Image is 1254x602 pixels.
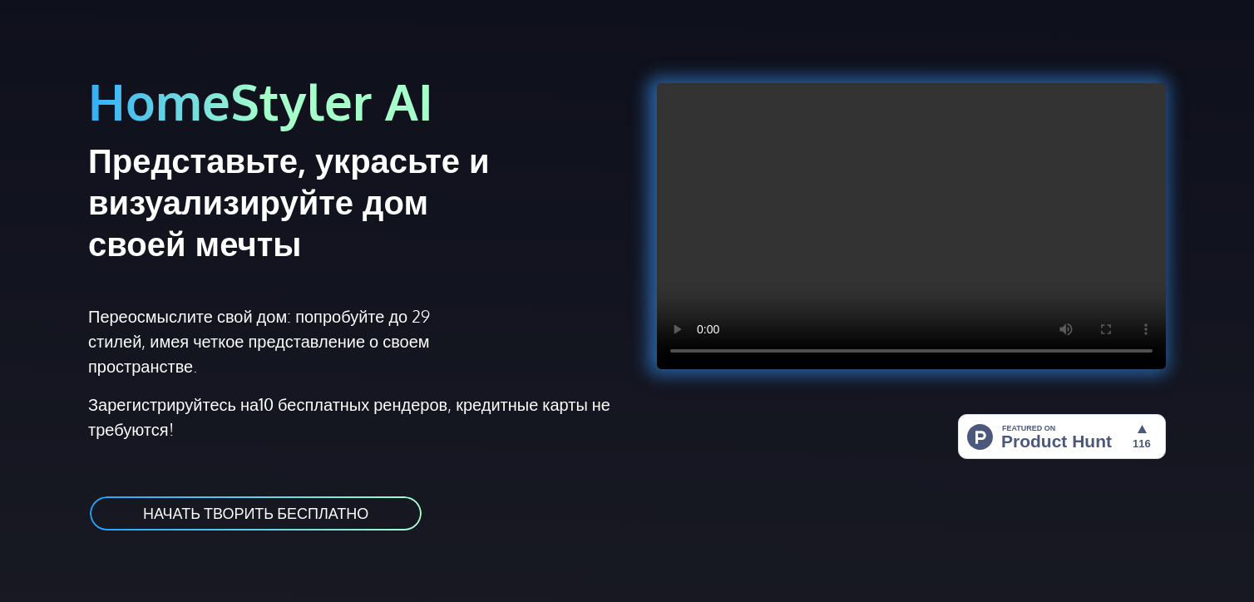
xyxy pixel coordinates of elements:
[88,392,617,442] p: Зарегистрируйтесь на , кредитные карты не требуются!
[88,303,485,378] p: Переосмыслите свой дом: попробуйте до 29 стилей, имея четкое представление о своем пространстве.
[88,495,423,532] a: НАЧАТЬ ТВОРИТЬ БЕСПЛАТНО
[259,393,447,415] strong: 10 бесплатных рендеров
[88,139,511,264] h2: Представьте, украсьте и визуализируйте дом своей мечты
[88,70,617,132] h1: HomeStyler AI
[958,414,1166,459] img: HomeStyler AI - Дизайн интерьера стал проще: один клик к дому вашей мечты | Охота за продуктами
